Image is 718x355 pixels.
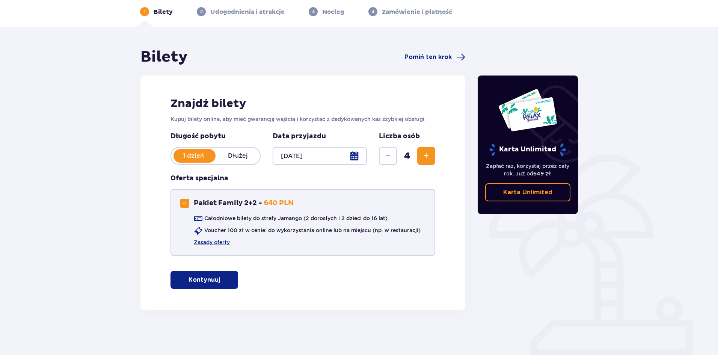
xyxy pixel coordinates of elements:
[322,8,344,16] p: Nocleg
[170,132,261,141] p: Długość pobytu
[197,7,285,16] div: 2Udogodnienia i atrakcje
[200,8,203,15] p: 2
[140,48,188,66] h1: Bilety
[379,147,397,165] button: Zmniejsz
[371,8,374,15] p: 4
[273,132,326,141] p: Data przyjazdu
[309,7,344,16] div: 3Nocleg
[404,53,452,61] span: Pomiń ten krok
[204,215,388,222] p: Całodniowe bilety do strefy Jamango (2 dorosłych i 2 dzieci do 16 lat)
[533,171,550,177] span: 649 zł
[170,174,228,183] h3: Oferta specjalna
[379,132,420,141] p: Liczba osób
[404,53,465,62] a: Pomiń ten krok
[170,97,435,111] h2: Znajdź bilety
[171,152,216,160] p: 1 dzień
[140,7,173,16] div: 1Bilety
[194,239,230,246] a: Zasady oferty
[154,8,173,16] p: Bilety
[485,183,571,201] a: Karta Unlimited
[204,227,421,234] p: Voucher 100 zł w cenie: do wykorzystania online lub na miejscu (np. w restauracji)
[189,276,220,284] p: Kontynuuj
[368,7,452,16] div: 4Zamówienie i płatność
[485,162,571,177] p: Zapłać raz, korzystaj przez cały rok. Już od !
[503,188,552,196] p: Karta Unlimited
[170,271,238,289] button: Kontynuuj
[312,8,315,15] p: 3
[144,8,146,15] p: 1
[489,143,567,156] p: Karta Unlimited
[264,199,294,208] p: 640 PLN
[194,199,262,208] p: Pakiet Family 2+2 -
[170,115,435,123] p: Kupuj bilety online, aby mieć gwarancję wejścia i korzystać z dedykowanych kas szybkiej obsługi.
[498,88,558,132] img: Dwie karty całoroczne do Suntago z napisem 'UNLIMITED RELAX', na białym tle z tropikalnymi liśćmi...
[382,8,452,16] p: Zamówienie i płatność
[216,152,260,160] p: Dłużej
[210,8,285,16] p: Udogodnienia i atrakcje
[417,147,435,165] button: Zwiększ
[398,150,416,162] span: 4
